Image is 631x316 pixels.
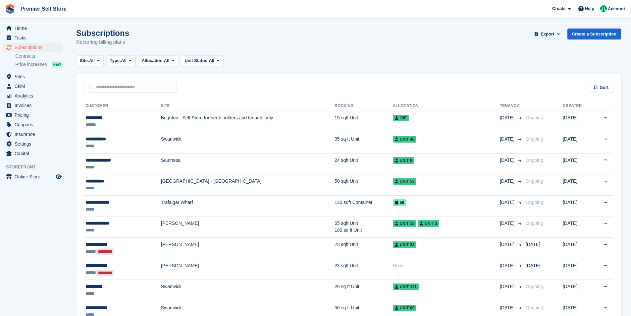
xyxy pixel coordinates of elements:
[393,220,417,227] span: Unit 13
[563,196,592,217] td: [DATE]
[393,178,417,185] span: Unit 53
[15,43,54,52] span: Subscriptions
[3,101,63,110] a: menu
[393,115,409,121] span: 19E
[161,259,335,280] td: [PERSON_NAME]
[110,57,121,64] span: Type:
[121,57,127,64] span: All
[335,153,393,174] td: 24 sqft Unit
[526,263,540,268] span: [DATE]
[161,111,335,132] td: Brighton - Self Store for berth holders and tenants only.
[15,24,54,33] span: Home
[500,101,523,111] th: Tenancy
[563,132,592,154] td: [DATE]
[3,110,63,120] a: menu
[15,120,54,129] span: Coupons
[80,57,89,64] span: Site:
[15,101,54,110] span: Invoices
[500,220,516,227] span: [DATE]
[3,149,63,158] a: menu
[563,217,592,238] td: [DATE]
[552,5,565,12] span: Create
[393,157,414,164] span: Unit 9
[500,136,516,143] span: [DATE]
[393,136,417,143] span: Unit 48
[15,61,63,68] a: Price increases NEW
[106,55,135,66] button: Type: All
[164,57,170,64] span: All
[526,136,543,142] span: Ongoing
[15,61,47,68] span: Price increases
[5,4,15,14] img: stora-icon-8386f47178a22dfd0bd8f6a31ec36ba5ce8667c1dd55bd0f319d3a0aa187defe.svg
[563,259,592,280] td: [DATE]
[161,238,335,259] td: [PERSON_NAME]
[393,199,406,206] span: 56
[142,57,164,64] span: Allocation:
[335,196,393,217] td: 120 sqft Container
[526,158,543,163] span: Ongoing
[335,259,393,280] td: 23 sqft Unit
[526,178,543,184] span: Ongoing
[500,241,516,248] span: [DATE]
[541,31,554,37] span: Export
[500,304,516,311] span: [DATE]
[563,111,592,132] td: [DATE]
[585,5,594,12] span: Help
[3,24,63,33] a: menu
[500,262,516,269] span: [DATE]
[3,33,63,42] a: menu
[393,241,417,248] span: Unit 22
[563,101,592,111] th: Created
[3,120,63,129] a: menu
[3,172,63,181] a: menu
[161,132,335,154] td: Swanwick
[76,38,129,46] p: Recurring billing plans
[526,200,543,205] span: Ongoing
[600,5,607,12] img: Peter Pring
[15,172,54,181] span: Online Store
[526,284,543,289] span: Ongoing
[15,72,54,81] span: Sites
[393,101,500,111] th: Allocation
[335,132,393,154] td: 35 sq ft Unit
[15,139,54,149] span: Settings
[526,305,543,310] span: Ongoing
[76,55,104,66] button: Site: All
[500,157,516,164] span: [DATE]
[161,153,335,174] td: Southsea
[335,280,393,301] td: 20 sq ft Unit
[161,196,335,217] td: Trafalgar Wharf
[15,53,63,59] a: Contracts
[418,220,439,227] span: Unit 3
[335,111,393,132] td: 15 sqft Unit
[335,238,393,259] td: 23 sqft Unit
[15,110,54,120] span: Pricing
[55,173,63,181] a: Preview store
[209,57,214,64] span: All
[600,84,608,91] span: Sort
[563,153,592,174] td: [DATE]
[6,164,66,170] span: Storefront
[181,55,223,66] button: Unit Status: All
[608,6,625,12] span: Account
[89,57,95,64] span: All
[526,242,540,247] span: [DATE]
[500,114,516,121] span: [DATE]
[52,61,63,68] div: NEW
[3,139,63,149] a: menu
[335,101,393,111] th: Booking
[161,280,335,301] td: Swanwick
[393,305,417,311] span: Unit 88
[138,55,179,66] button: Allocation: All
[3,91,63,100] a: menu
[335,174,393,196] td: 50 sqft Unit
[15,130,54,139] span: Insurance
[567,29,621,39] a: Create a Subscription
[563,174,592,196] td: [DATE]
[15,149,54,158] span: Capital
[3,43,63,52] a: menu
[3,72,63,81] a: menu
[500,283,516,290] span: [DATE]
[161,174,335,196] td: [GEOGRAPHIC_DATA] - [GEOGRAPHIC_DATA]
[393,284,419,290] span: Unit 121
